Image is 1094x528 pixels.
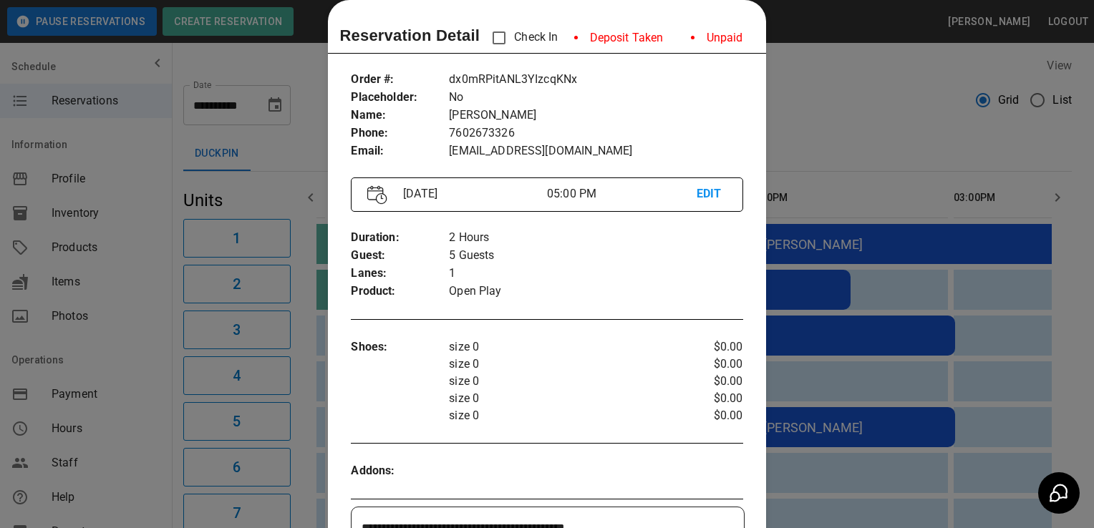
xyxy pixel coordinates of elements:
[449,247,742,265] p: 5 Guests
[677,407,742,424] p: $0.00
[367,185,387,205] img: Vector
[677,356,742,373] p: $0.00
[449,338,677,356] p: size 0
[351,124,449,142] p: Phone :
[351,71,449,89] p: Order # :
[449,283,742,300] p: Open Play
[677,390,742,407] p: $0.00
[351,247,449,265] p: Guest :
[677,338,742,356] p: $0.00
[449,229,742,247] p: 2 Hours
[351,338,449,356] p: Shoes :
[449,390,677,407] p: size 0
[449,373,677,390] p: size 0
[449,356,677,373] p: size 0
[677,373,742,390] p: $0.00
[697,185,727,203] p: EDIT
[449,265,742,283] p: 1
[449,89,742,107] p: No
[397,185,547,202] p: [DATE]
[351,107,449,124] p: Name :
[679,24,755,52] li: Unpaid
[449,142,742,160] p: [EMAIL_ADDRESS][DOMAIN_NAME]
[449,124,742,142] p: 7602673326
[484,23,558,53] p: Check In
[547,185,697,202] p: 05:00 PM
[339,24,480,47] p: Reservation Detail
[351,283,449,300] p: Product :
[449,71,742,89] p: dx0mRPitANL3YIzcqKNx
[351,142,449,160] p: Email :
[351,462,449,480] p: Addons :
[351,265,449,283] p: Lanes :
[351,229,449,247] p: Duration :
[449,107,742,124] p: [PERSON_NAME]
[351,89,449,107] p: Placeholder :
[449,407,677,424] p: size 0
[563,24,675,52] li: Deposit Taken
